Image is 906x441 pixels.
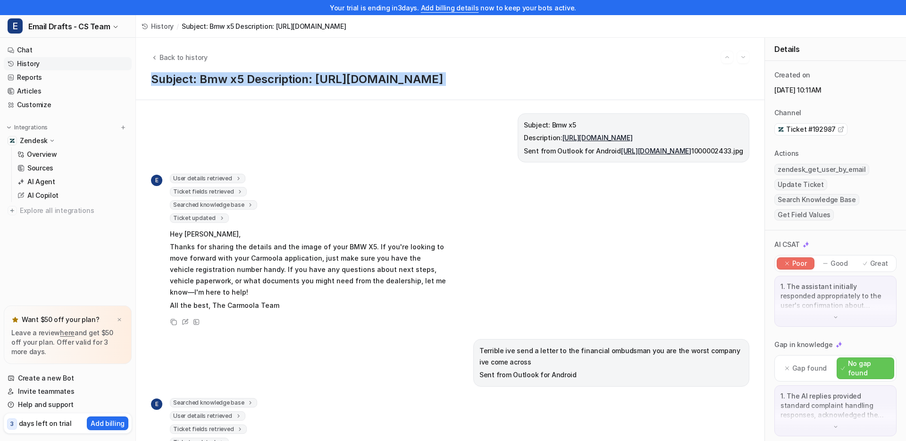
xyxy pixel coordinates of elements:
p: Sent from Outlook for Android [479,369,743,381]
button: Go to previous session [721,51,733,63]
p: Thanks for sharing the details and the image of your BMW X5. If you're looking to move forward wi... [170,241,446,298]
p: Terrible ive send a letter to the financial ombudsman you are the worst company ive come across [479,345,743,368]
span: / [176,21,179,31]
img: down-arrow [832,314,839,321]
p: Actions [774,149,799,158]
p: 3 [10,420,14,428]
a: Create a new Bot [4,372,132,385]
p: 1. The AI replies provided standard complaint handling responses, acknowledged the user's escalat... [780,391,890,420]
p: Good [830,259,848,268]
img: star [11,316,19,323]
p: Subject: Bmw x5 [524,119,743,131]
a: [URL][DOMAIN_NAME] [562,134,633,142]
a: History [142,21,174,31]
a: Add billing details [421,4,479,12]
p: Sources [27,163,53,173]
span: Ticket updated [170,213,229,223]
span: zendesk_get_user_by_email [774,164,869,175]
a: Overview [14,148,132,161]
span: Ticket fields retrieved [170,424,247,434]
a: Reports [4,71,132,84]
p: [DATE] 10:11AM [774,85,897,95]
button: Back to history [151,52,208,62]
a: Help and support [4,398,132,411]
span: Explore all integrations [20,203,128,218]
a: AI Copilot [14,189,132,202]
img: Previous session [724,53,730,61]
button: Go to next session [737,51,749,63]
a: Ticket #192987 [778,125,844,134]
p: Integrations [14,124,48,131]
a: Sources [14,161,132,175]
p: Poor [792,259,807,268]
a: Invite teammates [4,385,132,398]
span: E [8,18,23,34]
img: explore all integrations [8,206,17,215]
img: Next session [740,53,747,61]
p: AI Copilot [27,191,59,200]
span: Searched knowledge base [170,398,257,407]
span: Subject: Bmw x5 Description: [URL][DOMAIN_NAME] [182,21,346,31]
span: Ticket fields retrieved [170,187,247,196]
span: Email Drafts - CS Team [28,20,110,33]
img: expand menu [6,124,12,131]
span: E [151,399,162,410]
span: Search Knowledge Base [774,194,859,205]
p: Great [870,259,889,268]
p: Gap in knowledge [774,340,833,349]
p: Channel [774,108,801,118]
span: History [151,21,174,31]
p: Want $50 off your plan? [22,315,100,324]
span: User details retrieved [170,174,245,183]
a: Articles [4,85,132,98]
img: zendesk [778,126,784,133]
p: Zendesk [20,136,48,145]
p: AI Agent [27,177,55,187]
p: Add billing [91,418,125,428]
a: here [60,329,75,337]
p: Sent from Outlook for Android 1000002433.jpg [524,145,743,157]
p: Created on [774,70,810,80]
a: Chat [4,43,132,57]
a: History [4,57,132,70]
a: [URL][DOMAIN_NAME] [621,147,691,155]
span: User details retrieved [170,411,245,421]
p: days left on trial [19,418,72,428]
p: All the best, The Carmoola Team [170,300,446,311]
a: AI Agent [14,175,132,188]
a: Customize [4,98,132,111]
h1: Subject: Bmw x5 Description: [URL][DOMAIN_NAME] [151,73,749,86]
img: x [117,317,122,323]
span: E [151,175,162,186]
span: Back to history [159,52,208,62]
p: AI CSAT [774,240,800,249]
span: Ticket #192987 [786,125,836,134]
img: menu_add.svg [120,124,126,131]
p: Hey [PERSON_NAME], [170,229,446,240]
p: No gap found [848,359,890,378]
p: Leave a review and get $50 off your plan. Offer valid for 3 more days. [11,328,124,356]
span: Get Field Values [774,209,834,220]
button: Integrations [4,123,50,132]
p: Overview [27,150,57,159]
div: Details [765,38,906,61]
span: Searched knowledge base [170,200,257,210]
p: Description: [524,132,743,144]
a: Explore all integrations [4,204,132,217]
p: Gap found [792,364,827,373]
span: Update Ticket [774,179,827,190]
img: Zendesk [9,138,15,144]
button: Add billing [87,416,128,430]
img: down-arrow [832,424,839,430]
p: 1. The assistant initially responded appropriately to the user's confirmation about opening a com... [780,282,890,310]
